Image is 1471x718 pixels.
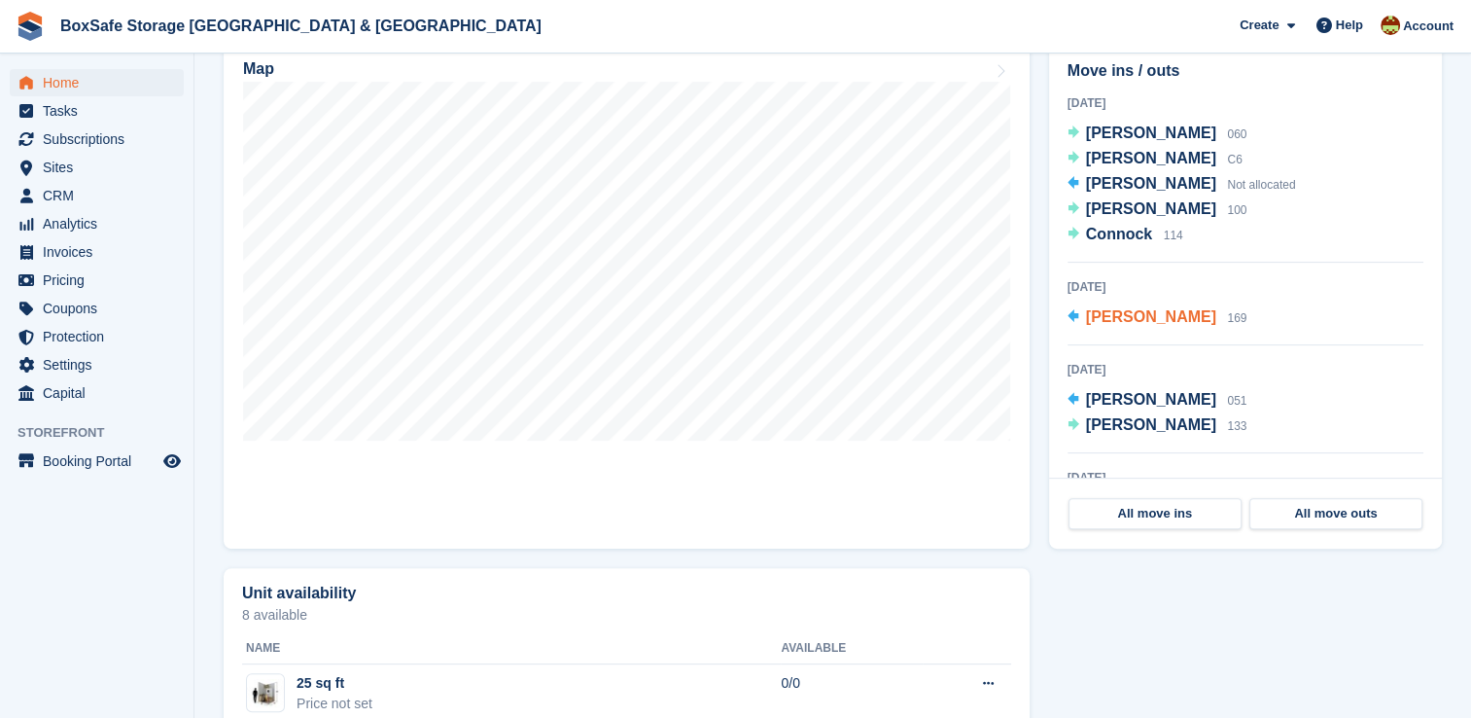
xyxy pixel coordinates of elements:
span: Protection [43,323,159,350]
span: 133 [1227,419,1246,433]
span: Sites [43,154,159,181]
h2: Move ins / outs [1068,59,1423,83]
div: [DATE] [1068,278,1423,296]
span: [PERSON_NAME] [1086,150,1216,166]
span: Storefront [18,423,193,443]
span: Capital [43,379,159,407]
div: [DATE] [1068,361,1423,378]
span: [PERSON_NAME] [1086,175,1216,192]
span: 060 [1227,127,1246,141]
span: [PERSON_NAME] [1086,391,1216,408]
a: menu [10,323,184,350]
a: [PERSON_NAME] 133 [1068,413,1247,439]
a: menu [10,295,184,322]
a: menu [10,97,184,125]
span: 114 [1164,229,1183,242]
span: Pricing [43,267,159,294]
a: [PERSON_NAME] Not allocated [1068,172,1296,197]
a: Map [224,43,1030,549]
a: menu [10,351,184,378]
span: Analytics [43,210,159,237]
a: menu [10,238,184,266]
span: 100 [1227,203,1246,217]
a: menu [10,154,184,181]
a: [PERSON_NAME] 100 [1068,197,1247,223]
a: All move outs [1249,498,1422,529]
span: 169 [1227,311,1246,325]
h2: Map [243,60,274,78]
span: Create [1240,16,1278,35]
span: [PERSON_NAME] [1086,308,1216,325]
span: Account [1403,17,1453,36]
a: All move ins [1068,498,1242,529]
p: 8 available [242,608,1011,622]
span: 051 [1227,394,1246,408]
div: [DATE] [1068,469,1423,486]
h2: Unit availability [242,585,356,602]
span: Connock [1086,226,1152,242]
span: Help [1336,16,1363,35]
span: C6 [1227,153,1242,166]
span: [PERSON_NAME] [1086,125,1216,141]
div: 25 sq ft [297,673,372,694]
a: Connock 114 [1068,223,1183,248]
img: Kim [1381,16,1400,35]
span: Tasks [43,97,159,125]
a: menu [10,182,184,209]
span: Not allocated [1227,178,1295,192]
span: [PERSON_NAME] [1086,416,1216,433]
a: [PERSON_NAME] 060 [1068,122,1247,147]
a: menu [10,126,184,153]
span: Invoices [43,238,159,266]
a: menu [10,69,184,96]
a: Preview store [160,449,184,473]
span: Coupons [43,295,159,322]
img: 25.jpg [247,679,284,707]
a: [PERSON_NAME] 169 [1068,305,1247,331]
img: stora-icon-8386f47178a22dfd0bd8f6a31ec36ba5ce8667c1dd55bd0f319d3a0aa187defe.svg [16,12,45,41]
span: CRM [43,182,159,209]
span: Subscriptions [43,126,159,153]
a: [PERSON_NAME] 051 [1068,388,1247,413]
span: Home [43,69,159,96]
div: [DATE] [1068,94,1423,112]
a: menu [10,379,184,407]
a: menu [10,267,184,294]
span: Settings [43,351,159,378]
th: Name [242,633,781,664]
span: Booking Portal [43,448,159,475]
a: BoxSafe Storage [GEOGRAPHIC_DATA] & [GEOGRAPHIC_DATA] [53,10,549,42]
span: [PERSON_NAME] [1086,200,1216,217]
th: Available [781,633,922,664]
div: Price not set [297,694,372,714]
a: menu [10,210,184,237]
a: [PERSON_NAME] C6 [1068,147,1243,172]
a: menu [10,448,184,475]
